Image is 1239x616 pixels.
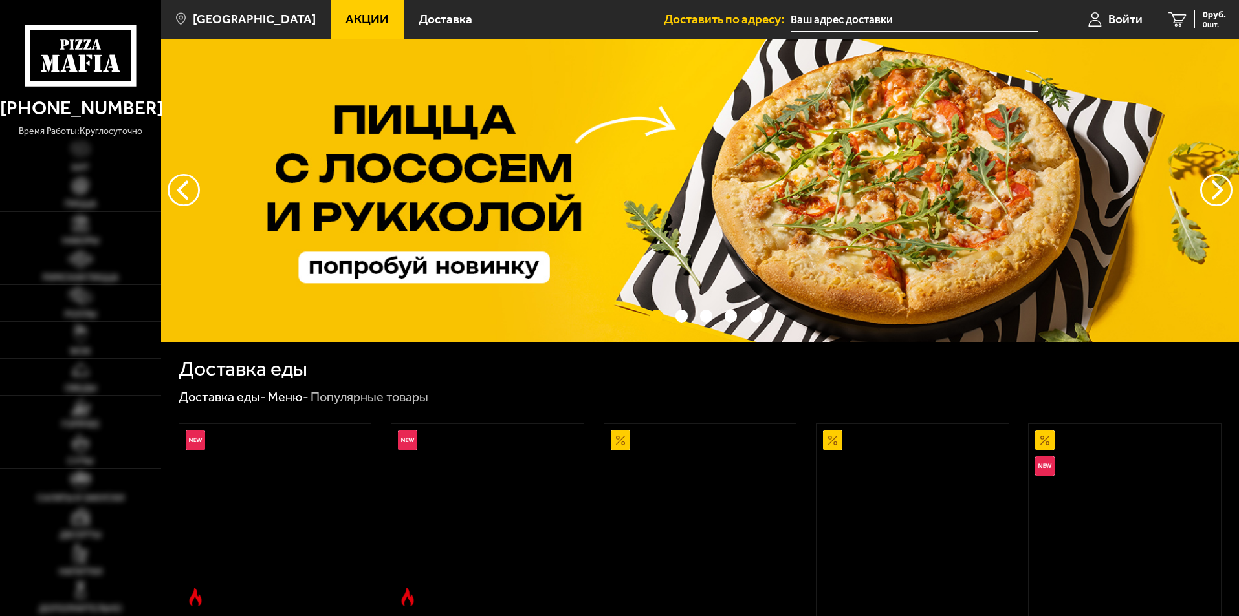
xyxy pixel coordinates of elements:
[604,424,796,613] a: АкционныйАль-Шам 25 см (тонкое тесто)
[700,310,712,322] button: точки переключения
[1200,174,1233,206] button: предыдущий
[60,531,101,540] span: Десерты
[65,310,96,319] span: Роллы
[398,430,417,450] img: Новинка
[65,384,96,393] span: Обеды
[817,424,1009,613] a: АкционныйПепперони 25 см (толстое с сыром)
[398,588,417,607] img: Острое блюдо
[186,588,205,607] img: Острое блюдо
[791,8,1038,32] input: Ваш адрес доставки
[311,389,428,406] div: Популярные товары
[179,389,266,405] a: Доставка еды-
[1029,424,1221,613] a: АкционныйНовинкаВсё включено
[168,174,200,206] button: следующий
[823,430,842,450] img: Акционный
[71,164,89,173] span: Хит
[750,310,762,322] button: точки переключения
[345,13,389,25] span: Акции
[39,604,122,613] span: Дополнительно
[43,273,118,282] span: Римская пицца
[193,13,316,25] span: [GEOGRAPHIC_DATA]
[419,13,472,25] span: Доставка
[179,359,307,379] h1: Доставка еды
[675,310,688,322] button: точки переключения
[70,347,91,356] span: WOK
[725,310,737,322] button: точки переключения
[650,310,663,322] button: точки переключения
[1035,430,1055,450] img: Акционный
[391,424,584,613] a: НовинкаОстрое блюдоРимская с мясным ассорти
[186,430,205,450] img: Новинка
[65,200,96,209] span: Пицца
[62,237,99,246] span: Наборы
[37,494,124,503] span: Салаты и закуски
[664,13,791,25] span: Доставить по адресу:
[268,389,309,405] a: Меню-
[1035,456,1055,476] img: Новинка
[179,424,371,613] a: НовинкаОстрое блюдоРимская с креветками
[1108,13,1143,25] span: Войти
[1203,10,1226,19] span: 0 руб.
[611,430,630,450] img: Акционный
[61,420,100,429] span: Горячее
[67,457,93,466] span: Супы
[1203,21,1226,28] span: 0 шт.
[59,568,102,577] span: Напитки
